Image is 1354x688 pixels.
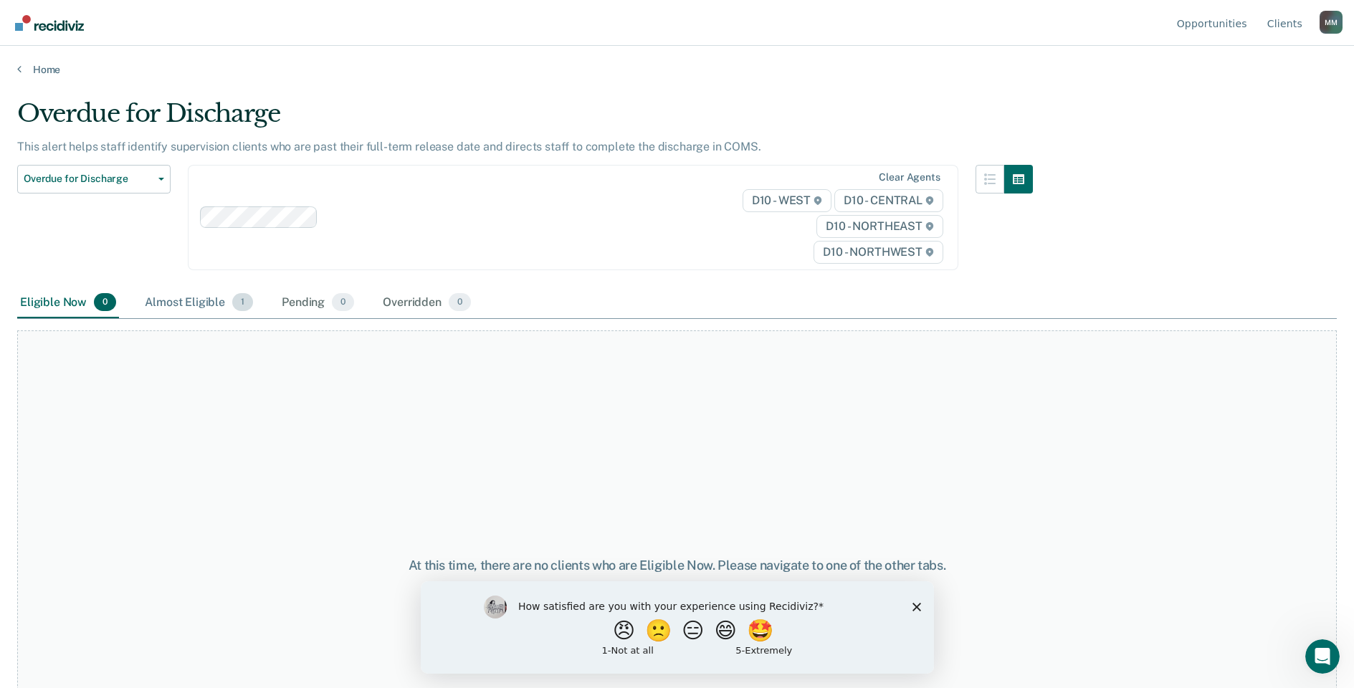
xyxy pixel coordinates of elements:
[15,15,84,31] img: Recidiviz
[17,287,119,319] div: Eligible Now0
[1305,639,1340,674] iframe: Intercom live chat
[1320,11,1343,34] button: Profile dropdown button
[814,241,943,264] span: D10 - NORTHWEST
[816,215,943,238] span: D10 - NORTHEAST
[380,287,474,319] div: Overridden0
[879,171,940,183] div: Clear agents
[834,189,943,212] span: D10 - CENTRAL
[142,287,256,319] div: Almost Eligible1
[24,173,153,185] span: Overdue for Discharge
[94,293,116,312] span: 0
[743,189,831,212] span: D10 - WEST
[332,293,354,312] span: 0
[17,99,1033,140] div: Overdue for Discharge
[1320,11,1343,34] div: M M
[232,293,253,312] span: 1
[17,140,761,153] p: This alert helps staff identify supervision clients who are past their full-term release date and...
[449,293,471,312] span: 0
[348,558,1007,573] div: At this time, there are no clients who are Eligible Now. Please navigate to one of the other tabs.
[421,581,934,674] iframe: Survey by Kim from Recidiviz
[17,63,1337,76] a: Home
[17,165,171,193] button: Overdue for Discharge
[279,287,357,319] div: Pending0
